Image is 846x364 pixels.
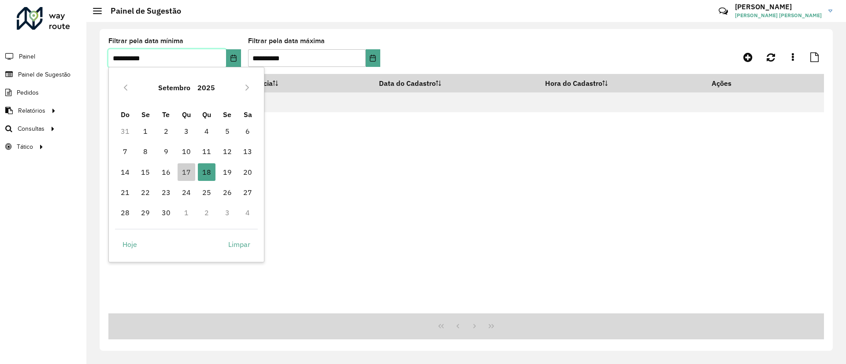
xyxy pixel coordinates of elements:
span: Tático [17,142,33,151]
button: Next Month [240,81,254,95]
span: 18 [198,163,215,181]
button: Choose Date [226,49,241,67]
td: 12 [217,141,237,162]
td: 29 [135,202,156,223]
span: 8 [137,143,154,160]
td: 4 [237,202,258,223]
td: 5 [217,121,237,141]
span: Te [162,110,170,119]
h3: [PERSON_NAME] [735,3,822,11]
span: 13 [239,143,256,160]
span: 17 [178,163,195,181]
a: Contato Rápido [714,2,733,21]
td: Nenhum registro encontrado [108,92,824,112]
span: Pedidos [17,88,39,97]
span: 23 [157,184,175,201]
td: 26 [217,182,237,202]
span: 15 [137,163,154,181]
td: 27 [237,182,258,202]
button: Previous Month [119,81,133,95]
td: 14 [115,162,135,182]
span: [PERSON_NAME] [PERSON_NAME] [735,11,822,19]
td: 28 [115,202,135,223]
span: 4 [198,122,215,140]
span: Painel de Sugestão [18,70,70,79]
td: 25 [197,182,217,202]
td: 24 [176,182,197,202]
span: 7 [116,143,134,160]
td: 19 [217,162,237,182]
span: Consultas [18,124,45,133]
button: Choose Year [194,77,219,98]
td: 11 [197,141,217,162]
td: 3 [217,202,237,223]
span: 10 [178,143,195,160]
span: 14 [116,163,134,181]
th: Data de Vigência [212,74,373,92]
span: 3 [178,122,195,140]
th: Hora do Cadastro [539,74,706,92]
span: 5 [219,122,236,140]
td: 7 [115,141,135,162]
span: 11 [198,143,215,160]
button: Choose Month [155,77,194,98]
span: 19 [219,163,236,181]
td: 15 [135,162,156,182]
h2: Painel de Sugestão [102,6,181,16]
span: Qu [182,110,191,119]
span: 29 [137,204,154,221]
span: 26 [219,184,236,201]
th: Data do Cadastro [373,74,539,92]
label: Filtrar pela data mínima [108,36,183,46]
span: Limpar [228,239,250,250]
td: 31 [115,121,135,141]
td: 21 [115,182,135,202]
span: Relatórios [18,106,45,115]
span: 2 [157,122,175,140]
td: 10 [176,141,197,162]
button: Hoje [115,235,145,253]
span: 24 [178,184,195,201]
td: 18 [197,162,217,182]
span: Do [121,110,130,119]
span: Painel [19,52,35,61]
td: 1 [135,121,156,141]
button: Choose Date [366,49,380,67]
td: 23 [156,182,176,202]
td: 9 [156,141,176,162]
span: 28 [116,204,134,221]
span: 6 [239,122,256,140]
div: Choose Date [108,67,264,262]
span: Sa [244,110,252,119]
span: Hoje [122,239,137,250]
label: Filtrar pela data máxima [248,36,325,46]
span: 16 [157,163,175,181]
span: 9 [157,143,175,160]
td: 6 [237,121,258,141]
span: 30 [157,204,175,221]
span: 1 [137,122,154,140]
span: Qu [202,110,211,119]
span: Se [141,110,150,119]
td: 1 [176,202,197,223]
span: 25 [198,184,215,201]
td: 16 [156,162,176,182]
td: 13 [237,141,258,162]
button: Limpar [221,235,258,253]
span: 27 [239,184,256,201]
td: 8 [135,141,156,162]
span: 20 [239,163,256,181]
td: 3 [176,121,197,141]
span: 21 [116,184,134,201]
td: 2 [156,121,176,141]
td: 17 [176,162,197,182]
td: 22 [135,182,156,202]
span: Se [223,110,231,119]
td: 20 [237,162,258,182]
th: Ações [705,74,758,92]
span: 12 [219,143,236,160]
td: 4 [197,121,217,141]
span: 22 [137,184,154,201]
td: 2 [197,202,217,223]
td: 30 [156,202,176,223]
